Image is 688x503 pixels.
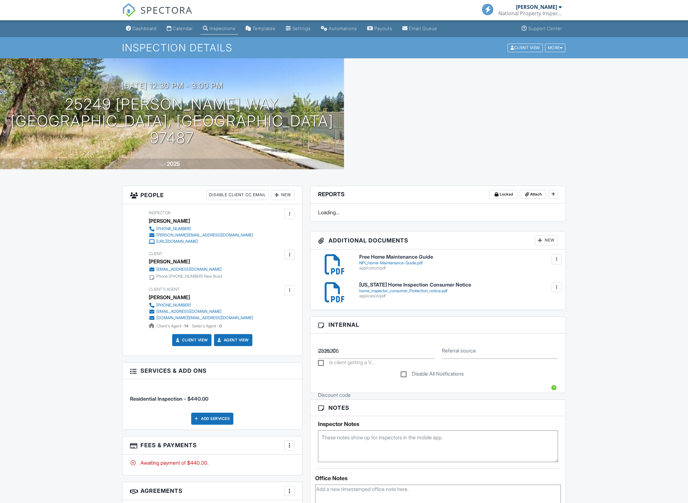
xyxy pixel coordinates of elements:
[133,26,157,31] div: Dashboard
[149,293,190,302] a: [PERSON_NAME]
[149,216,190,226] div: [PERSON_NAME]
[173,26,193,31] div: Calendar
[122,436,302,455] h3: Fees & Payments
[191,413,233,425] div: Add Services
[409,26,437,31] div: Email Queue
[140,3,192,16] span: SPECTORA
[156,309,222,314] div: [EMAIL_ADDRESS][DOMAIN_NAME]
[219,324,222,328] strong: 0
[130,384,295,407] li: Service: Residential Inspection
[318,391,351,398] label: Discount code
[159,162,166,167] span: Built
[149,302,253,308] a: [PHONE_NUMBER]‬
[210,26,236,31] div: Inspections
[156,315,253,320] div: [DOMAIN_NAME][EMAIL_ADDRESS][DOMAIN_NAME]
[310,231,566,249] h3: Additional Documents
[545,43,566,52] div: More
[318,347,337,354] label: Order ID
[149,238,253,245] a: [URL][DOMAIN_NAME]
[167,160,180,167] div: 2025
[156,267,222,272] div: [EMAIL_ADDRESS][DOMAIN_NAME]
[156,239,198,244] div: [URL][DOMAIN_NAME]
[156,274,222,279] div: Phone [PHONE_NUMBER] New Build
[122,3,136,17] img: The Best Home Inspection Software - Spectora
[149,257,190,266] div: [PERSON_NAME]
[174,337,208,343] a: Client View
[122,9,192,22] a: SPECTORA
[149,315,253,321] a: [DOMAIN_NAME][EMAIL_ADDRESS][DOMAIN_NAME]
[329,26,357,31] div: Automations
[365,23,395,35] a: Payouts
[149,210,171,215] span: Inspector
[359,261,558,266] div: NPI_Home-Maintenance-Guide.pdf
[292,26,311,31] div: Settings
[359,288,558,293] div: home_inspector_consumer_Protection_notice.pdf
[122,482,302,500] h3: Agreements
[206,190,269,200] div: Disable Client CC Email
[519,23,565,35] a: Support Center
[359,254,558,260] h6: Free Home Maintenance Guide
[216,337,249,343] a: Agent View
[149,308,253,315] a: [EMAIL_ADDRESS][DOMAIN_NAME]
[442,347,476,354] label: Referral source
[122,363,302,379] h3: Services & Add ons
[200,23,238,35] a: Inspections
[498,10,562,16] div: National Property Inspections
[156,226,191,231] div: [PHONE_NUMBER]
[130,396,208,402] span: Residential Inspection - $440.00
[507,45,544,50] a: Client View
[184,324,188,328] strong: 14
[149,232,253,238] a: [PERSON_NAME][EMAIL_ADDRESS][DOMAIN_NAME]
[149,251,162,256] span: Client
[359,293,558,299] div: application/pdf
[508,43,543,52] div: Client View
[318,23,360,35] a: Automations (Basic)
[516,4,557,10] div: [PERSON_NAME]
[243,23,278,35] a: Templates
[156,303,191,308] div: [PHONE_NUMBER]‬
[359,282,558,298] a: [US_STATE] Home Inspection Consumer Notice home_inspector_consumer_Protection_notice.pdf applicat...
[400,23,440,35] a: Email Queue
[10,96,334,146] h1: 25249 [PERSON_NAME] Way [GEOGRAPHIC_DATA], [GEOGRAPHIC_DATA] 97487
[121,81,223,90] h3: [DATE] 12:30 pm - 3:00 pm
[157,324,189,328] span: Client's Agent -
[315,475,561,481] div: Office Notes
[149,287,180,292] span: Client's Agent
[318,359,375,367] label: Is client getting a VA loan?
[149,266,222,273] a: [EMAIL_ADDRESS][DOMAIN_NAME]
[164,23,195,35] a: Calendar
[192,324,222,328] span: Seller's Agent -
[130,459,295,466] div: Awaiting payment of $440.00.
[310,400,566,416] h3: Notes
[318,421,558,427] h5: Inspector Notes
[283,23,313,35] a: Settings
[310,317,566,333] h3: Internal
[123,23,159,35] a: Dashboard
[401,371,464,379] label: Disable All Notifications
[359,266,558,271] div: application/pdf
[149,226,253,232] a: [PHONE_NUMBER]
[374,26,392,31] div: Payouts
[122,42,566,53] h1: Inspection Details
[252,26,276,31] div: Templates
[359,282,558,288] h6: [US_STATE] Home Inspection Consumer Notice
[271,190,295,200] div: New
[122,186,302,204] h3: People
[156,233,253,238] div: [PERSON_NAME][EMAIL_ADDRESS][DOMAIN_NAME]
[359,254,558,270] a: Free Home Maintenance Guide NPI_Home-Maintenance-Guide.pdf application/pdf
[528,26,562,31] div: Support Center
[535,235,558,245] div: New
